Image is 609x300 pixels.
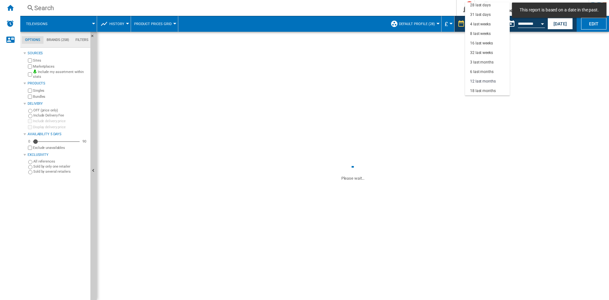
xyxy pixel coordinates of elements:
[470,22,491,27] div: 4 last weeks
[470,69,494,75] div: 6 last months
[470,31,491,37] div: 8 last weeks
[470,12,491,17] div: 31 last days
[518,7,601,13] span: This report is based on a date in the past.
[470,79,496,84] div: 12 last months
[470,88,496,94] div: 18 last months
[470,50,493,56] div: 32 last weeks
[470,60,494,65] div: 3 last months
[470,41,493,46] div: 16 last weeks
[470,3,491,8] div: 28 last days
